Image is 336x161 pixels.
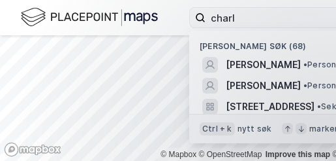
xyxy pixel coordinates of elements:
span: [PERSON_NAME] [226,57,301,73]
img: logo.f888ab2527a4732fd821a326f86c7f29.svg [21,6,158,29]
a: Mapbox [160,150,196,159]
a: Improve this map [266,150,330,159]
span: • [303,60,307,69]
a: OpenStreetMap [199,150,262,159]
a: Mapbox homepage [4,142,61,157]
